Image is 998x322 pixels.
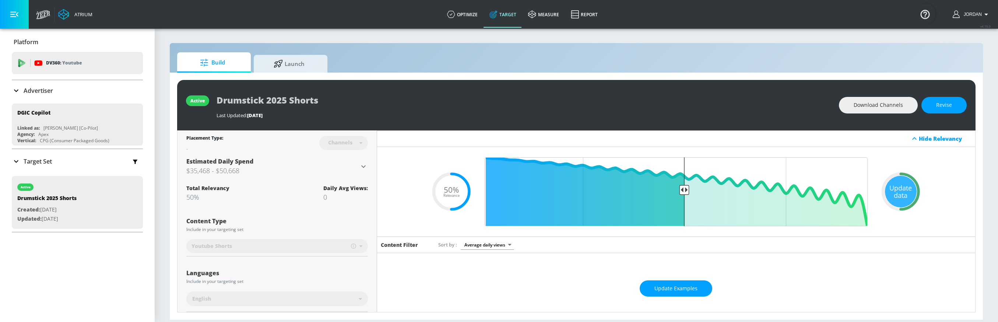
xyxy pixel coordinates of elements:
[186,291,368,306] div: English
[17,125,40,131] div: Linked as:
[14,38,38,46] p: Platform
[438,241,457,248] span: Sort by
[919,135,971,142] div: Hide Relevancy
[12,32,143,52] div: Platform
[961,12,982,17] span: login as: jordan.patrick@zefr.com
[654,284,697,293] span: Update Examples
[38,131,49,137] div: Apex
[17,205,77,214] p: [DATE]
[217,112,832,119] div: Last Updated:
[17,215,42,222] span: Updated:
[62,59,82,67] p: Youtube
[17,214,77,224] p: [DATE]
[186,270,368,276] div: Languages
[186,157,253,165] span: Estimated Daily Spend
[323,193,368,202] div: 0
[190,98,205,104] div: active
[323,185,368,192] div: Daily Avg Views:
[921,97,967,113] button: Revise
[186,193,229,202] div: 50%
[324,139,356,146] div: Channels
[640,280,712,297] button: Update Examples
[915,4,935,24] button: Open Resource Center
[186,279,368,284] div: Include in your targeting set
[17,131,35,137] div: Agency:
[381,241,418,248] h6: Content Filter
[461,240,514,250] div: Average daily views
[17,137,36,144] div: Vertical:
[12,52,143,74] div: DV360: Youtube
[17,206,40,213] span: Created:
[565,1,604,28] a: Report
[58,9,92,20] a: Atrium
[261,55,317,73] span: Launch
[377,130,976,147] div: Hide Relevancy
[186,157,368,176] div: Estimated Daily Spend$35,468 - $50,668
[17,109,50,116] div: DGIC Copilot
[185,54,240,71] span: Build
[351,243,356,249] span: Includes videos up to 60 seconds, some of which may not be categorized as Shorts.
[21,185,31,189] div: active
[43,125,98,131] div: [PERSON_NAME] [Co-Pilot]
[854,101,903,110] span: Download Channels
[953,10,991,19] button: Jordan
[839,97,918,113] button: Download Channels
[186,165,359,176] h3: $35,468 - $50,668
[24,87,53,95] p: Advertiser
[186,135,223,143] div: Placement Type:
[71,11,92,18] div: Atrium
[46,59,82,67] p: DV360:
[247,112,263,119] span: [DATE]
[484,1,522,28] a: Target
[885,176,917,207] div: Update data
[17,195,77,205] div: Drumstick 2025 Shorts
[186,185,229,192] div: Total Relevancy
[191,242,232,250] span: Youtube Shorts
[12,176,143,229] div: activeDrumstick 2025 ShortsCreated:[DATE]Updated:[DATE]
[481,157,871,226] input: Final Threshold
[186,227,368,232] div: Include in your targeting set
[980,24,991,28] span: v 4.19.0
[936,101,952,110] span: Revise
[12,104,143,146] div: DGIC CopilotLinked as:[PERSON_NAME] [Co-Pilot]Agency:ApexVertical:CPG (Consumer Packaged Goods)
[24,157,52,165] p: Target Set
[522,1,565,28] a: measure
[12,80,143,101] div: Advertiser
[12,149,143,174] div: Target Set
[443,194,460,197] span: Relevance
[444,186,459,194] span: 50%
[40,137,109,144] div: CPG (Consumer Packaged Goods)
[186,218,368,224] div: Content Type
[192,295,211,302] span: English
[441,1,484,28] a: optimize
